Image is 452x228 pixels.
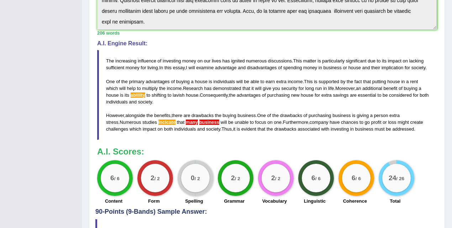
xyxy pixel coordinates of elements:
span: new [291,92,300,98]
span: that [242,86,250,91]
span: company [310,120,329,125]
span: Possible typo: you repeated a whitespace (did you mean: ) [382,86,384,91]
span: help [127,86,136,91]
span: This [293,58,302,64]
span: focus [255,120,266,125]
span: and [129,99,137,105]
span: to [261,79,264,84]
span: savings [333,92,348,98]
span: in [319,65,322,70]
span: it [251,86,254,91]
span: Possible typo: you repeated a whitespace (did you mean: ) [307,113,309,118]
span: lavish [173,92,184,98]
span: Possible typo: you repeated a whitespace (did you mean: ) [175,79,176,84]
span: This [304,79,313,84]
span: giving [357,113,369,118]
span: the [146,113,153,118]
h4: A.I. Engine Result: [97,40,437,47]
span: are [350,92,357,98]
span: of [158,58,162,64]
span: impact [143,126,156,132]
span: go [365,120,370,125]
span: multiply [142,86,158,91]
span: extra [389,113,400,118]
span: that [177,120,185,125]
span: significant [346,58,367,64]
big: 6 [352,174,356,182]
span: Research [183,86,203,91]
span: additional [362,86,382,91]
span: loss [388,120,396,125]
span: house [348,65,361,70]
span: of [262,92,266,98]
span: must [375,126,385,132]
span: influence [138,58,156,64]
span: this [164,65,172,70]
span: to [168,92,172,98]
span: buying [176,79,190,84]
span: on [267,120,272,125]
span: for [315,92,320,98]
span: lives [212,58,221,64]
span: buying [404,86,417,91]
span: Possible agreement error. The noun business seems to be countable; consider using: “many business... [186,120,198,125]
span: One [106,79,115,84]
span: might [398,120,409,125]
span: money [182,58,196,64]
span: benefit [383,86,397,91]
span: its [125,92,129,98]
span: evident [241,126,256,132]
span: income [167,86,182,91]
span: Thus [221,126,232,132]
span: individuals [214,79,235,84]
span: house [387,79,400,84]
span: both [164,126,173,132]
span: considered [389,92,412,98]
span: are [184,113,190,118]
span: the [272,113,279,118]
span: house [106,92,119,98]
big: 24 [389,174,396,182]
big: 2 [231,174,235,182]
span: life [328,86,334,91]
span: purchasing [267,92,290,98]
span: run [315,86,322,91]
span: and [238,65,246,70]
span: of [399,86,403,91]
span: and [197,126,205,132]
span: income [288,79,303,84]
span: is [120,92,123,98]
span: essential [358,92,376,98]
span: implication [382,65,403,70]
span: its [382,58,387,64]
span: putting [372,79,386,84]
big: 6 [311,174,315,182]
span: I [186,65,187,70]
span: discussions [268,58,292,64]
span: Possible spelling mistake found. (did you mean: ability) [131,92,145,98]
span: ignited [231,58,245,64]
span: for [141,65,146,70]
span: of [278,65,282,70]
span: able [251,79,259,84]
span: a [370,113,373,118]
small: / 26 [396,176,404,181]
span: a [406,79,409,84]
span: long [305,86,314,91]
span: for [405,65,410,70]
span: be [244,79,249,84]
span: advantage [215,65,237,70]
span: living [147,65,158,70]
span: a [191,79,194,84]
span: advantages [146,79,169,84]
span: has [204,86,211,91]
span: to [377,58,381,64]
span: sufficient [106,65,124,70]
label: Grammar [224,198,245,204]
label: Total [390,198,400,204]
label: Form [148,198,160,204]
span: the [347,79,353,84]
span: to [250,120,254,125]
span: earn [266,79,275,84]
span: advantages [237,92,261,98]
